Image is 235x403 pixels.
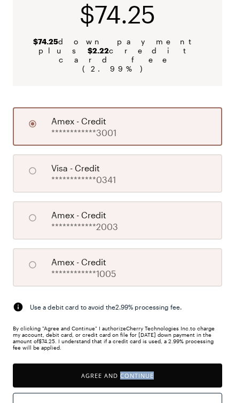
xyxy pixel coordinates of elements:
[33,37,58,46] b: $74.25
[51,115,106,128] span: amex - credit
[51,256,106,268] span: amex - credit
[51,162,100,175] span: visa - credit
[33,37,202,46] span: down payment
[13,364,222,388] button: Agree and Continue
[88,46,109,55] b: $2.22
[51,209,106,222] span: amex - credit
[13,302,23,312] img: svg%3e
[26,46,209,73] span: plus credit card fee ( 2.99 %)
[30,302,182,312] span: Use a debit card to avoid the 2.99 % processing fee.
[13,325,222,351] div: By clicking "Agree and Continue" I authorize Cherry Technologies Inc. to charge my account, debit...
